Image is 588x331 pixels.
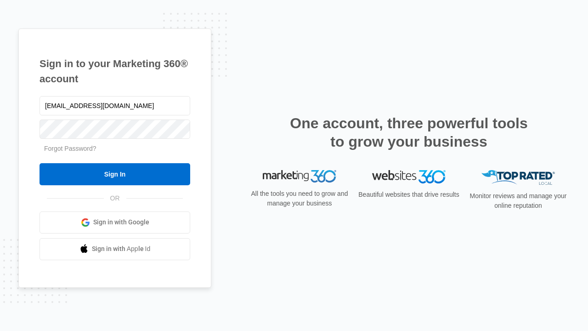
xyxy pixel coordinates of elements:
[357,190,460,200] p: Beautiful websites that drive results
[40,96,190,115] input: Email
[287,114,531,151] h2: One account, three powerful tools to grow your business
[93,217,149,227] span: Sign in with Google
[372,170,446,183] img: Websites 360
[248,189,351,208] p: All the tools you need to grow and manage your business
[40,56,190,86] h1: Sign in to your Marketing 360® account
[467,191,570,211] p: Monitor reviews and manage your online reputation
[92,244,151,254] span: Sign in with Apple Id
[263,170,336,183] img: Marketing 360
[44,145,96,152] a: Forgot Password?
[40,238,190,260] a: Sign in with Apple Id
[40,163,190,185] input: Sign In
[481,170,555,185] img: Top Rated Local
[104,194,126,203] span: OR
[40,211,190,234] a: Sign in with Google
